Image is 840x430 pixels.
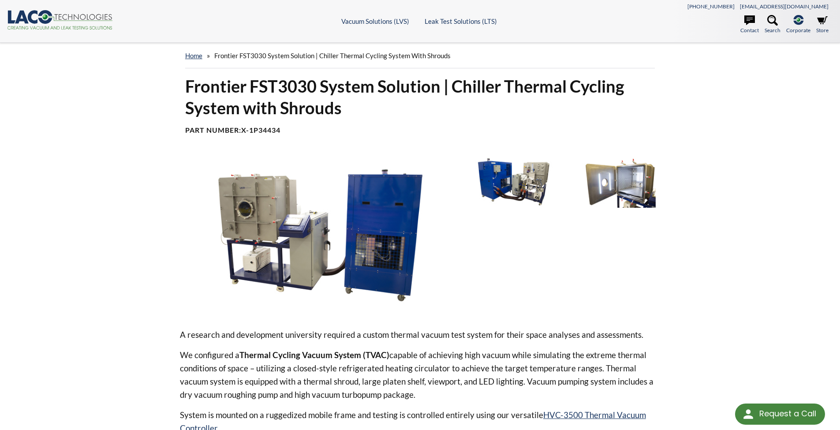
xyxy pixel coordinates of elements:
[735,404,825,425] div: Request a Call
[185,52,202,60] a: home
[786,26,810,34] span: Corporate
[687,3,735,10] a: [PHONE_NUMBER]
[741,407,755,421] img: round button
[185,75,655,119] h1: Frontier FST3030 System Solution | Chiller Thermal Cycling System with Shrouds
[180,348,661,401] p: We configured a capable of achieving high vacuum while simulating the extreme thermal conditions ...
[241,126,280,134] b: X-1P34434
[468,156,560,207] img: Vacuum System, front view
[740,15,759,34] a: Contact
[564,156,656,207] img: Cubed Vacuum System, open door, angled view
[341,17,409,25] a: Vacuum Solutions (LVS)
[214,52,451,60] span: Frontier FST3030 System Solution | Chiller Thermal Cycling System with Shrouds
[180,328,661,341] p: A research and development university required a custom thermal vacuum test system for their spac...
[740,3,829,10] a: [EMAIL_ADDRESS][DOMAIN_NAME]
[765,15,780,34] a: Search
[185,126,655,135] h4: Part Number:
[239,350,389,360] strong: Thermal Cycling Vacuum System (TVAC)
[816,15,829,34] a: Store
[180,156,461,314] img: Cubed Vacuum Chamber, open door
[425,17,497,25] a: Leak Test Solutions (LTS)
[185,43,655,68] div: »
[759,404,816,424] div: Request a Call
